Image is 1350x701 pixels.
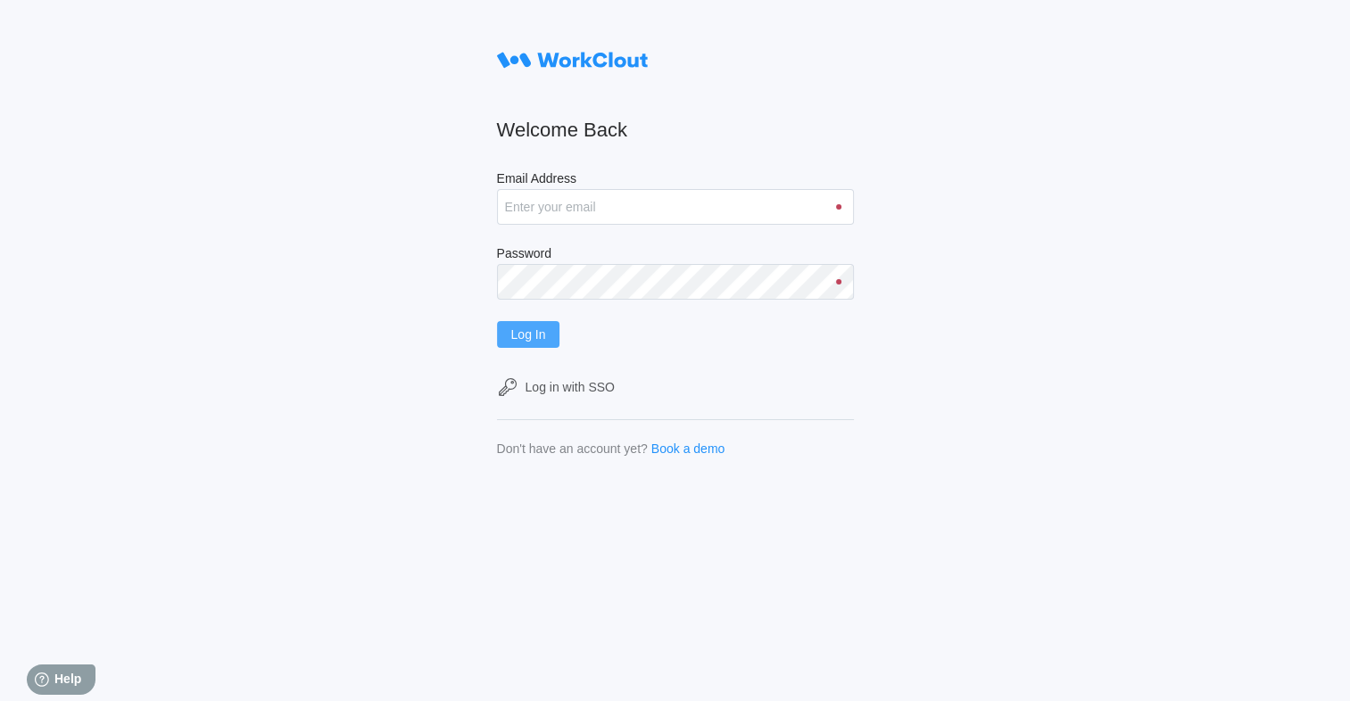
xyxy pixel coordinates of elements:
input: Enter your email [497,189,854,225]
span: Log In [511,328,546,341]
label: Password [497,246,854,264]
div: Don't have an account yet? [497,441,648,456]
a: Log in with SSO [497,376,854,398]
div: Log in with SSO [526,380,615,394]
a: Book a demo [651,441,725,456]
label: Email Address [497,171,854,189]
h2: Welcome Back [497,118,854,143]
button: Log In [497,321,560,348]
